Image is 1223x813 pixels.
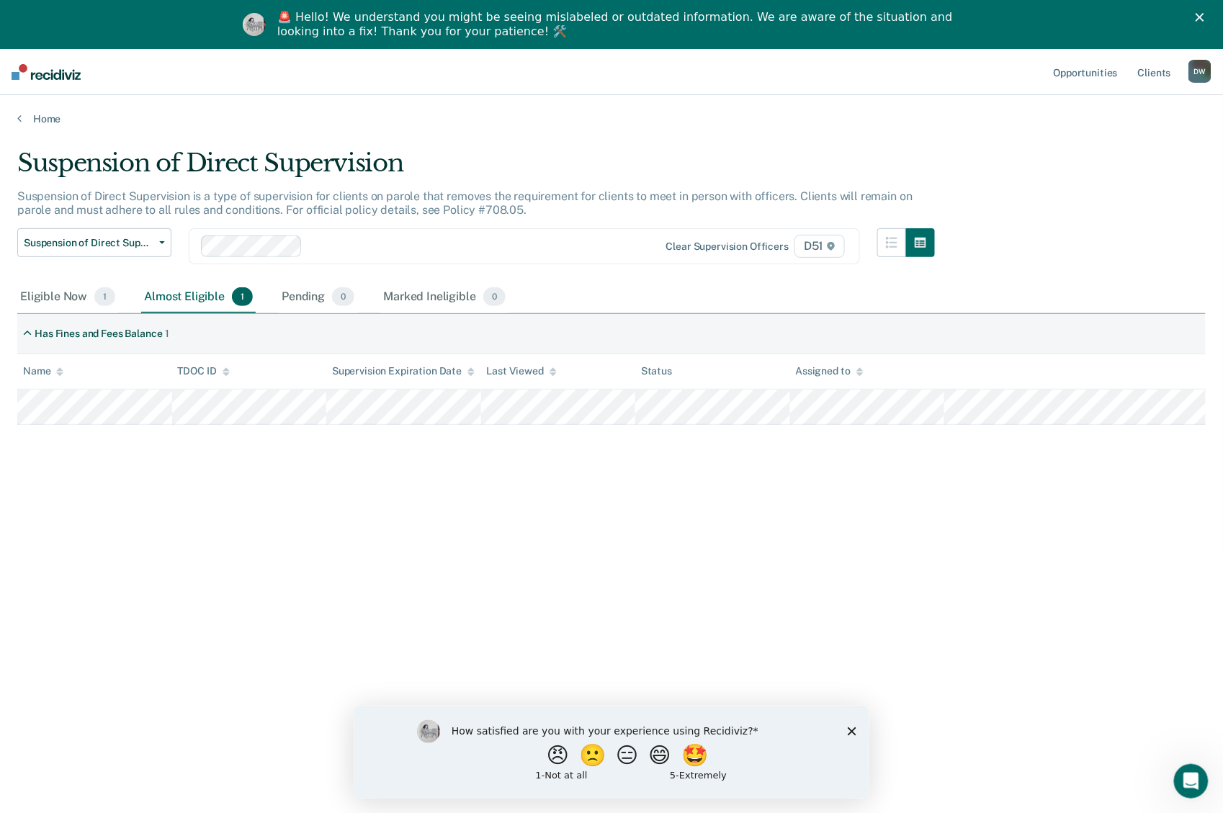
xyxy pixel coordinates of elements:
[354,706,869,799] iframe: Survey by Kim from Recidiviz
[666,241,789,253] div: Clear supervision officers
[166,328,170,340] div: 1
[380,282,509,313] div: Marked Ineligible0
[1188,60,1211,83] button: DW
[178,365,230,377] div: TDOC ID
[1188,60,1211,83] div: D W
[487,365,557,377] div: Last Viewed
[1174,764,1209,799] iframe: Intercom live chat
[1051,49,1121,95] a: Opportunities
[141,282,256,313] div: Almost Eligible1
[24,237,153,249] span: Suspension of Direct Supervision
[232,287,253,306] span: 1
[94,287,115,306] span: 1
[1196,13,1210,22] div: Close
[641,365,672,377] div: Status
[23,365,63,377] div: Name
[332,287,354,306] span: 0
[1135,49,1174,95] a: Clients
[332,365,475,377] div: Supervision Expiration Date
[17,228,171,257] button: Suspension of Direct Supervision
[17,148,935,189] div: Suspension of Direct Supervision
[35,328,162,340] div: Has Fines and Fees Balance
[12,64,81,80] img: Recidiviz
[279,282,357,313] div: Pending0
[17,112,1206,125] a: Home
[17,282,118,313] div: Eligible Now1
[796,365,864,377] div: Assigned to
[277,10,957,39] div: 🚨 Hello! We understand you might be seeing mislabeled or outdated information. We are aware of th...
[794,235,844,258] span: D51
[483,287,506,306] span: 0
[243,13,266,36] img: Profile image for Kim
[17,189,913,217] p: Suspension of Direct Supervision is a type of supervision for clients on parole that removes the ...
[17,322,175,346] div: Has Fines and Fees Balance1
